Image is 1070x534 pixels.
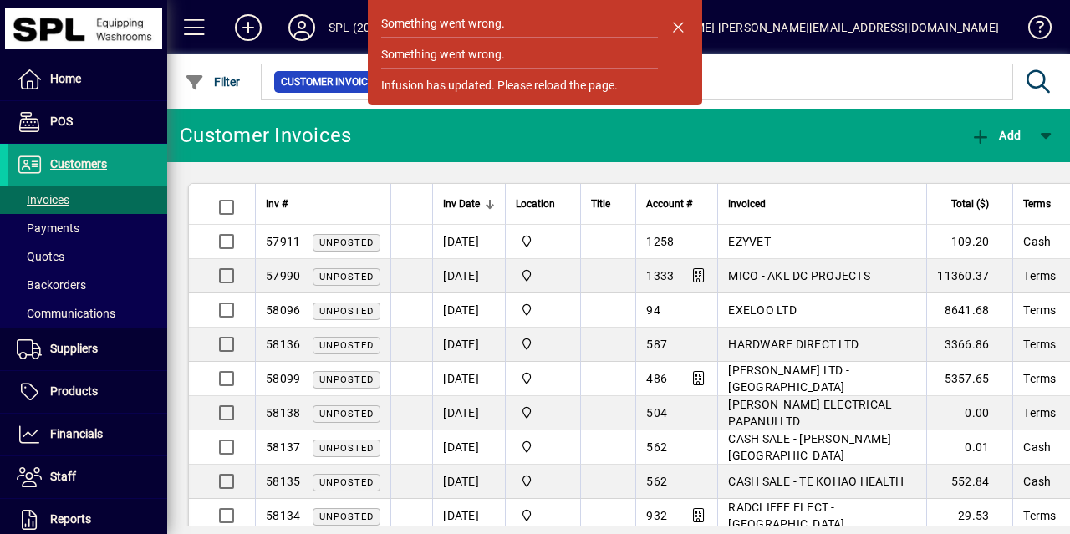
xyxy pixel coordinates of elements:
[17,278,86,292] span: Backorders
[926,430,1012,465] td: 0.01
[319,409,374,420] span: Unposted
[17,193,69,206] span: Invoices
[728,338,859,351] span: HARDWARE DIRECT LTD
[432,430,505,465] td: [DATE]
[646,269,674,282] span: 1333
[266,195,380,213] div: Inv #
[926,499,1012,533] td: 29.53
[181,67,245,97] button: Filter
[432,293,505,328] td: [DATE]
[329,14,436,41] div: SPL (2021) LIMITED
[516,506,570,525] span: SPL (2021) Limited
[1023,235,1051,248] span: Cash
[50,342,98,355] span: Suppliers
[728,235,771,248] span: EZYVET
[1023,338,1056,351] span: Terms
[319,374,374,385] span: Unposted
[926,259,1012,293] td: 11360.37
[50,72,81,85] span: Home
[443,195,495,213] div: Inv Date
[1016,3,1049,58] a: Knowledge Base
[8,101,167,143] a: POS
[8,58,167,100] a: Home
[646,475,667,488] span: 562
[1023,372,1056,385] span: Terms
[926,396,1012,430] td: 0.00
[319,340,374,351] span: Unposted
[728,269,870,282] span: MICO - AKL DC PROJECTS
[1023,303,1056,317] span: Terms
[432,465,505,499] td: [DATE]
[516,267,570,285] span: SPL (2021) Limited
[8,328,167,370] a: Suppliers
[266,303,300,317] span: 58096
[646,338,667,351] span: 587
[646,509,667,522] span: 932
[728,432,891,462] span: CASH SALE - [PERSON_NAME][GEOGRAPHIC_DATA]
[516,195,570,213] div: Location
[432,328,505,362] td: [DATE]
[266,372,300,385] span: 58099
[275,13,329,43] button: Profile
[926,362,1012,396] td: 5357.65
[266,269,300,282] span: 57990
[50,470,76,483] span: Staff
[266,406,300,420] span: 58138
[50,512,91,526] span: Reports
[516,335,570,353] span: SPL (2021) Limited
[516,404,570,422] span: SPL (2021) Limited
[281,74,374,90] span: Customer Invoice
[728,303,797,317] span: EXELOO LTD
[319,306,374,317] span: Unposted
[646,440,667,454] span: 562
[728,398,892,428] span: [PERSON_NAME] ELECTRICAL PAPANUI LTD
[8,299,167,328] a: Communications
[971,129,1021,142] span: Add
[432,225,505,259] td: [DATE]
[319,237,374,248] span: Unposted
[728,364,849,394] span: [PERSON_NAME] LTD - [GEOGRAPHIC_DATA]
[591,195,625,213] div: Title
[443,195,480,213] span: Inv Date
[951,195,989,213] span: Total ($)
[1023,269,1056,282] span: Terms
[926,225,1012,259] td: 109.20
[432,259,505,293] td: [DATE]
[966,120,1025,150] button: Add
[8,214,167,242] a: Payments
[266,195,288,213] span: Inv #
[319,272,374,282] span: Unposted
[50,114,73,128] span: POS
[591,195,610,213] span: Title
[17,250,64,263] span: Quotes
[1023,440,1051,454] span: Cash
[8,186,167,214] a: Invoices
[50,384,98,398] span: Products
[646,195,692,213] span: Account #
[50,157,107,170] span: Customers
[728,195,766,213] span: Invoiced
[646,235,674,248] span: 1258
[516,232,570,251] span: SPL (2021) Limited
[926,328,1012,362] td: 3366.86
[432,362,505,396] td: [DATE]
[319,511,374,522] span: Unposted
[728,475,904,488] span: CASH SALE - TE KOHAO HEALTH
[266,235,300,248] span: 57911
[266,338,300,351] span: 58136
[8,414,167,455] a: Financials
[646,406,667,420] span: 504
[516,472,570,491] span: SPL (2021) Limited
[646,303,660,317] span: 94
[728,501,844,531] span: RADCLIFFE ELECT - [GEOGRAPHIC_DATA]
[1023,406,1056,420] span: Terms
[1023,195,1051,213] span: Terms
[266,509,300,522] span: 58134
[516,438,570,456] span: SPL (2021) Limited
[516,369,570,388] span: SPL (2021) Limited
[319,443,374,454] span: Unposted
[180,122,351,149] div: Customer Invoices
[937,195,1004,213] div: Total ($)
[8,456,167,498] a: Staff
[185,75,241,89] span: Filter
